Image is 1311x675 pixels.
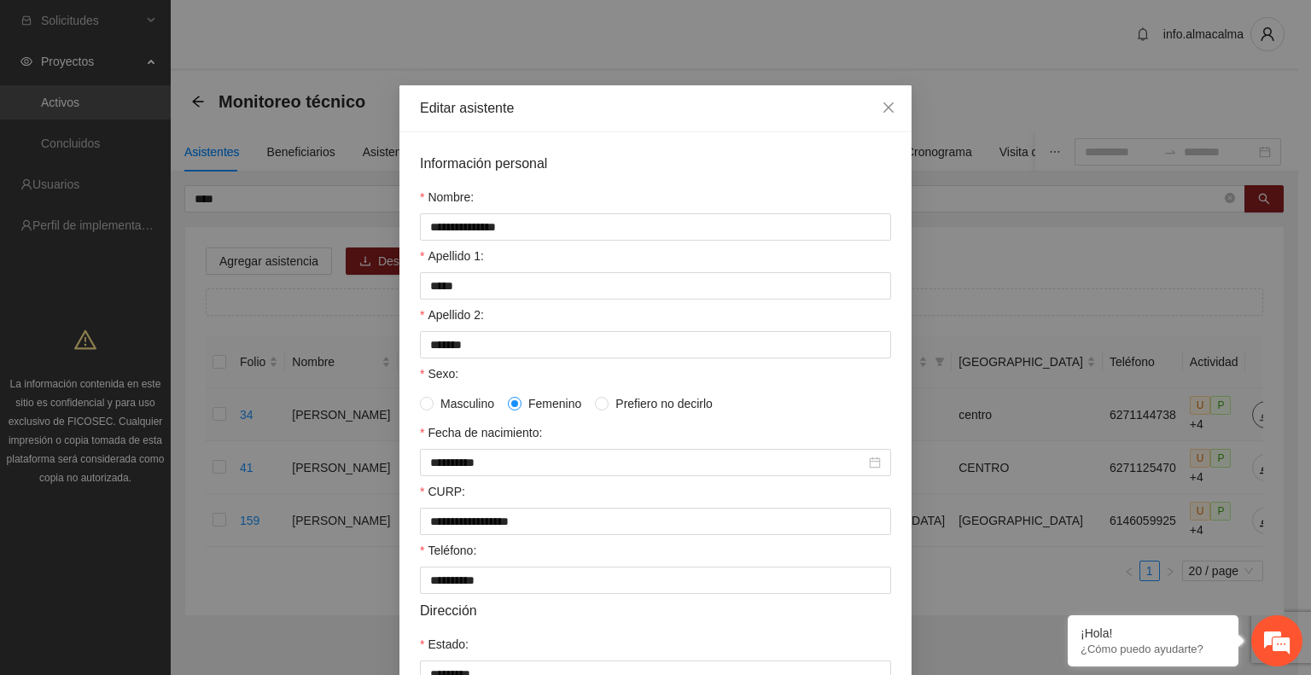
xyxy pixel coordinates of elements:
div: Minimizar ventana de chat en vivo [280,9,321,49]
span: Prefiero no decirlo [609,394,720,413]
div: Editar asistente [420,99,891,118]
span: Estamos en línea. [99,228,236,400]
p: ¿Cómo puedo ayudarte? [1081,643,1226,655]
span: Masculino [434,394,501,413]
span: Información personal [420,153,547,174]
label: Estado: [420,635,469,654]
input: Teléfono: [420,567,891,594]
input: CURP: [420,508,891,535]
div: ¡Hola! [1081,626,1226,640]
div: Chatee con nosotros ahora [89,87,287,109]
input: Fecha de nacimiento: [430,453,865,472]
label: Fecha de nacimiento: [420,423,542,442]
label: Apellido 2: [420,305,484,324]
span: Femenino [521,394,588,413]
label: Apellido 1: [420,247,484,265]
label: Nombre: [420,188,474,207]
span: close [882,101,895,114]
input: Apellido 2: [420,331,891,358]
input: Apellido 1: [420,272,891,300]
label: Teléfono: [420,541,476,560]
button: Close [865,85,912,131]
span: Dirección [420,600,477,621]
textarea: Escriba su mensaje y pulse “Intro” [9,466,325,526]
label: Sexo: [420,364,458,383]
input: Nombre: [420,213,891,241]
label: CURP: [420,482,465,501]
